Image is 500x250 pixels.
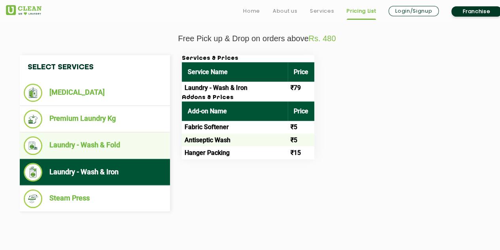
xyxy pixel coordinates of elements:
[182,94,314,101] h3: Addons & Prices
[288,62,314,82] th: Price
[182,101,288,121] th: Add-on Name
[347,6,376,16] a: Pricing List
[24,136,42,155] img: Laundry - Wash & Fold
[24,84,166,102] li: [MEDICAL_DATA]
[309,34,336,43] span: Rs. 480
[24,163,166,181] li: Laundry - Wash & Iron
[6,5,42,15] img: UClean Laundry and Dry Cleaning
[24,110,166,128] li: Premium Laundry Kg
[182,55,314,62] h3: Services & Prices
[24,84,42,102] img: Dry Cleaning
[24,110,42,128] img: Premium Laundry Kg
[243,6,260,16] a: Home
[182,82,288,94] td: Laundry - Wash & Iron
[20,55,170,80] h4: Select Services
[310,6,334,16] a: Services
[288,121,314,134] td: ₹5
[288,134,314,146] td: ₹5
[288,82,314,94] td: ₹79
[24,163,42,181] img: Laundry - Wash & Iron
[389,6,439,16] a: Login/Signup
[24,189,166,208] li: Steam Press
[288,101,314,121] th: Price
[182,146,288,159] td: Hanger Packing
[24,189,42,208] img: Steam Press
[273,6,297,16] a: About us
[182,121,288,134] td: Fabric Softener
[182,62,288,82] th: Service Name
[288,146,314,159] td: ₹15
[182,134,288,146] td: Antiseptic Wash
[24,136,166,155] li: Laundry - Wash & Fold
